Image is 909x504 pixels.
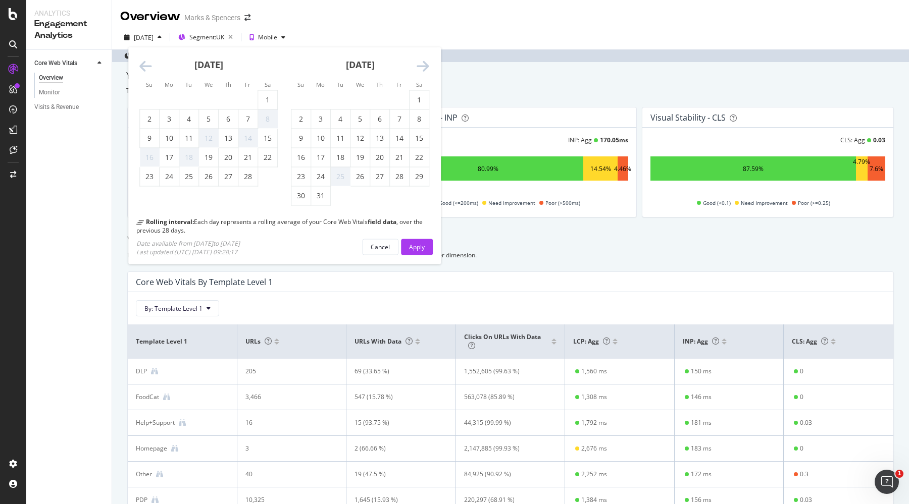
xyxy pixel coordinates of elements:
div: 19 [350,152,370,162]
div: Help+Support [136,418,175,427]
td: Not available. Tuesday, March 25, 2025 [331,167,350,186]
span: Good (<=200ms) [439,197,478,209]
div: 8 [258,114,277,124]
td: Friday, February 21, 2025 [238,148,258,167]
small: Th [225,81,231,88]
td: Thursday, March 27, 2025 [370,167,390,186]
div: Cancel [371,242,390,251]
td: Wednesday, March 19, 2025 [350,148,370,167]
span: CLS: Agg [792,337,828,346]
small: Su [146,81,153,88]
div: 4.46% [614,164,631,173]
div: 172 ms [691,470,712,479]
div: Visits & Revenue [34,102,79,113]
td: Sunday, February 2, 2025 [140,109,160,129]
div: 10 [311,133,330,143]
td: Sunday, March 23, 2025 [291,167,311,186]
div: 4.79% [853,157,870,180]
div: 40 [245,470,329,479]
td: Thursday, February 27, 2025 [219,167,238,186]
div: Calendar [128,47,440,217]
button: Cancel [362,239,398,255]
div: 24 [160,172,179,182]
div: 170.05 ms [600,136,628,144]
div: 12 [350,133,370,143]
span: 1 [895,470,903,478]
span: URLs with data [355,337,413,346]
b: field data [368,217,396,226]
div: INP: Agg [568,136,592,144]
div: Core Web Vitals [34,58,77,69]
span: LCP: Agg [573,337,610,346]
div: 25 [331,172,350,182]
span: Good (<0.1) [703,197,731,209]
div: 28 [238,172,258,182]
div: 7 [238,114,258,124]
td: Wednesday, February 5, 2025 [199,109,219,129]
div: 4 [331,114,350,124]
div: 7.6% [870,164,883,173]
div: 18 [179,152,198,162]
div: 2,147,885 (99.93 %) [464,444,547,453]
small: Fr [245,81,250,88]
td: Monday, March 31, 2025 [311,186,331,205]
div: 3 [311,114,330,124]
div: 3,466 [245,393,329,402]
td: Monday, February 3, 2025 [160,109,179,129]
div: Engagement Analytics [34,18,104,41]
span: By: Template Level 1 [144,304,203,313]
small: We [356,81,364,88]
div: arrow-right-arrow-left [244,14,250,21]
td: Monday, March 17, 2025 [311,148,331,167]
div: 27 [370,172,389,182]
small: Th [376,81,383,88]
iframe: Intercom live chat [875,470,899,494]
div: 0.3 [800,470,809,479]
div: Your overall site performance [126,69,895,82]
td: Tuesday, February 11, 2025 [179,129,199,148]
div: Move forward to switch to the next month. [417,60,429,74]
td: Monday, March 3, 2025 [311,109,331,129]
div: Monitor [39,87,60,98]
div: 1 [258,95,277,105]
div: 29 [410,172,429,182]
div: 21 [238,152,258,162]
span: Poor (>500ms) [545,197,580,209]
small: Fr [396,81,402,88]
div: To help you identify where to improve your website's user experience, we your Core Web Vitals per... [127,251,894,259]
span: Segment: UK [189,33,224,41]
div: Mobile [258,34,277,40]
div: 69 (33.65 %) [355,367,438,376]
div: 13 [370,133,389,143]
td: Thursday, March 13, 2025 [370,129,390,148]
td: Not available. Sunday, February 16, 2025 [140,148,160,167]
td: Sunday, March 9, 2025 [291,129,311,148]
small: Tu [337,81,343,88]
div: 20 [219,152,238,162]
small: We [205,81,213,88]
td: Saturday, March 29, 2025 [410,167,429,186]
span: Clicks on URLs with data [464,332,541,350]
td: Not available. Saturday, February 8, 2025 [258,109,278,129]
button: [DATE] [120,29,166,45]
td: Saturday, March 1, 2025 [410,90,429,109]
div: 2,676 ms [581,444,607,453]
div: 2 [140,114,159,124]
div: 18 [331,152,350,162]
td: Thursday, March 20, 2025 [370,148,390,167]
div: 17 [311,152,330,162]
td: Monday, February 17, 2025 [160,148,179,167]
div: CLS: Agg [840,136,865,144]
div: This dashboard represents how Google measures your website's user experience based on [126,86,895,95]
div: Overview [39,73,63,83]
div: 22 [410,152,429,162]
div: 1,552,605 (99.63 %) [464,367,547,376]
div: 27 [219,172,238,182]
span: Poor (>=0.25) [798,197,830,209]
td: Thursday, February 13, 2025 [219,129,238,148]
div: 0 [800,367,803,376]
a: Monitor [39,87,105,98]
td: Sunday, March 30, 2025 [291,186,311,205]
div: 31 [311,191,330,201]
td: Monday, February 10, 2025 [160,129,179,148]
